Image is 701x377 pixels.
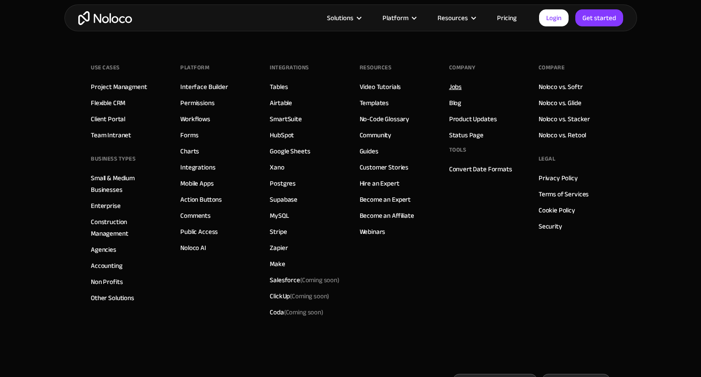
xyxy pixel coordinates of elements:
a: Comments [180,210,211,221]
a: Supabase [270,194,297,205]
span: (Coming soon) [300,274,340,286]
a: Cookie Policy [539,204,575,216]
a: Small & Medium Businesses [91,172,162,195]
div: Platform [382,12,408,24]
span: (Coming soon) [290,290,329,302]
a: Noloco vs. Retool [539,129,586,141]
a: Tables [270,81,288,93]
a: Webinars [360,226,386,237]
a: Blog [449,97,461,109]
div: Salesforce [270,274,340,286]
a: No-Code Glossary [360,113,410,125]
div: Company [449,61,476,74]
a: Guides [360,145,378,157]
a: Interface Builder [180,81,228,93]
a: Postgres [270,178,296,189]
a: Action Buttons [180,194,222,205]
div: Use Cases [91,61,120,74]
a: Project Managment [91,81,147,93]
a: Convert Date Formats [449,163,512,175]
a: Integrations [180,161,215,173]
a: Non Profits [91,276,123,288]
a: Video Tutorials [360,81,401,93]
a: Noloco vs. Glide [539,97,582,109]
a: Hire an Expert [360,178,399,189]
span: (Coming soon) [284,306,323,318]
div: Resources [360,61,392,74]
a: Login [539,9,569,26]
a: home [78,11,132,25]
a: Team Intranet [91,129,131,141]
a: Jobs [449,81,462,93]
a: Become an Expert [360,194,411,205]
a: MySQL [270,210,289,221]
div: BUSINESS TYPES [91,152,136,165]
a: Airtable [270,97,292,109]
div: Legal [539,152,556,165]
a: Client Portal [91,113,125,125]
a: Agencies [91,244,116,255]
a: Get started [575,9,623,26]
div: Platform [180,61,209,74]
a: Templates [360,97,389,109]
a: Public Access [180,226,218,237]
a: Noloco vs. Softr [539,81,583,93]
a: HubSpot [270,129,294,141]
a: Noloco vs. Stacker [539,113,590,125]
a: Google Sheets [270,145,310,157]
a: Charts [180,145,199,157]
div: INTEGRATIONS [270,61,309,74]
a: Privacy Policy [539,172,578,184]
a: Pricing [486,12,528,24]
a: Flexible CRM [91,97,125,109]
a: Become an Affiliate [360,210,414,221]
a: Product Updates [449,113,497,125]
a: Accounting [91,260,123,271]
a: Other Solutions [91,292,134,304]
div: Compare [539,61,565,74]
div: Platform [371,12,426,24]
div: Tools [449,143,467,157]
a: Noloco AI [180,242,206,254]
div: Solutions [327,12,353,24]
a: Zapier [270,242,288,254]
a: Terms of Services [539,188,589,200]
a: Security [539,220,562,232]
a: Make [270,258,285,270]
a: Construction Management [91,216,162,239]
a: Stripe [270,226,287,237]
a: Enterprise [91,200,121,212]
a: SmartSuite [270,113,302,125]
a: Community [360,129,392,141]
div: ClickUp [270,290,329,302]
a: Status Page [449,129,484,141]
div: Resources [438,12,468,24]
div: Solutions [316,12,371,24]
div: Coda [270,306,323,318]
a: Permissions [180,97,214,109]
a: Customer Stories [360,161,409,173]
a: Forms [180,129,198,141]
div: Resources [426,12,486,24]
a: Mobile Apps [180,178,213,189]
a: Xano [270,161,284,173]
a: Workflows [180,113,210,125]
